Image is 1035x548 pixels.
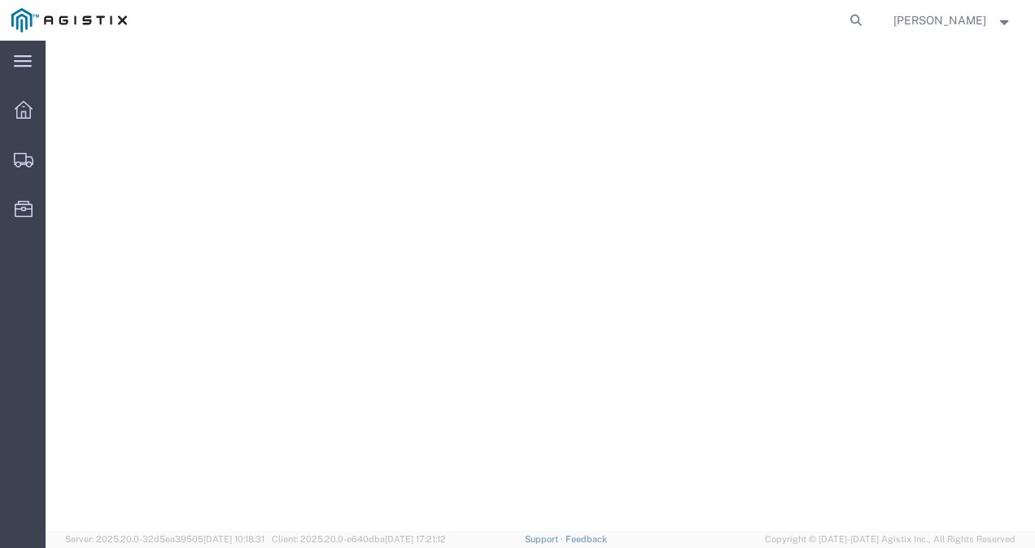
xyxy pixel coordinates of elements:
span: Margeaux Komornik [893,11,986,29]
button: [PERSON_NAME] [893,11,1013,30]
iframe: FS Legacy Container [46,41,1035,531]
span: Client: 2025.20.0-e640dba [272,534,446,544]
span: Copyright © [DATE]-[DATE] Agistix Inc., All Rights Reserved [765,533,1015,546]
a: Support [525,534,566,544]
span: [DATE] 17:21:12 [385,534,446,544]
img: logo [11,8,127,33]
a: Feedback [566,534,607,544]
span: Server: 2025.20.0-32d5ea39505 [65,534,264,544]
span: [DATE] 10:18:31 [203,534,264,544]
